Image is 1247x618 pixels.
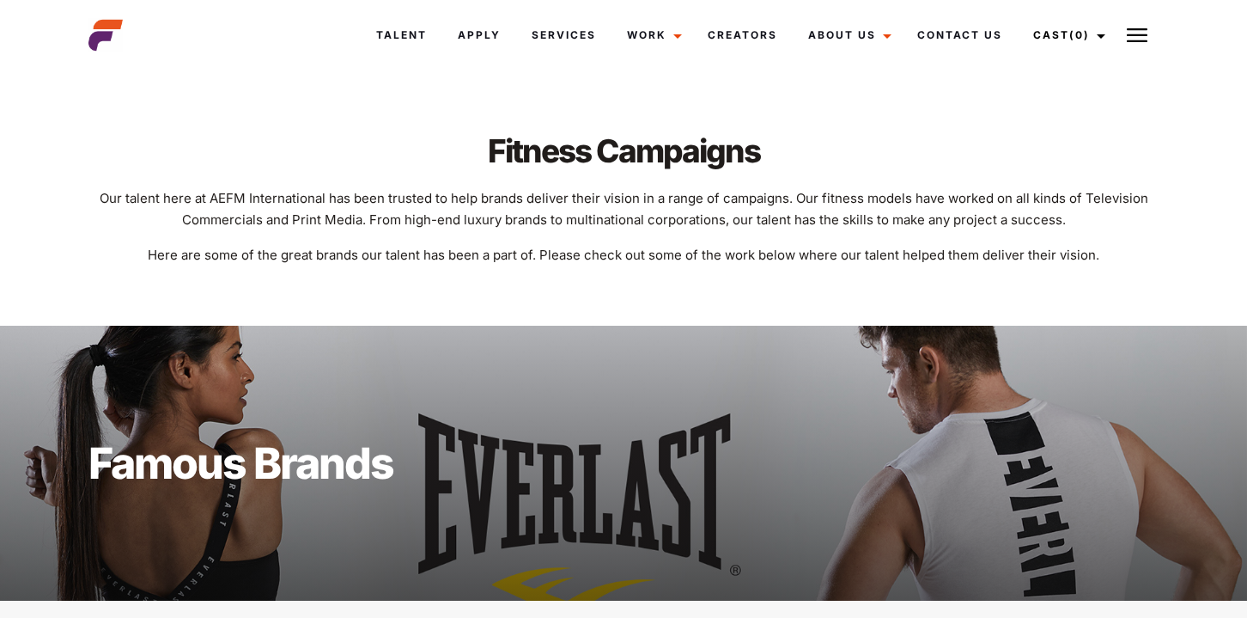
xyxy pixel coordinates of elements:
a: Creators [692,9,793,61]
h1: Famous Brands [88,437,1159,489]
a: Contact Us [902,9,1018,61]
span: Here are some of the great brands our talent has been a part of. Please check out some of the wor... [148,247,1099,263]
span: Our talent here at AEFM International has been trusted to help brands deliver their vision in a r... [100,190,1148,228]
a: Apply [442,9,516,61]
a: Cast(0) [1018,9,1116,61]
img: Burger icon [1127,25,1147,46]
img: cropped-aefm-brand-fav-22-square.png [88,18,123,52]
a: Services [516,9,611,61]
a: Work [611,9,692,61]
span: (0) [1069,28,1090,41]
h2: Fitness Campaigns [88,129,1159,174]
a: About Us [793,9,902,61]
a: Talent [361,9,442,61]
